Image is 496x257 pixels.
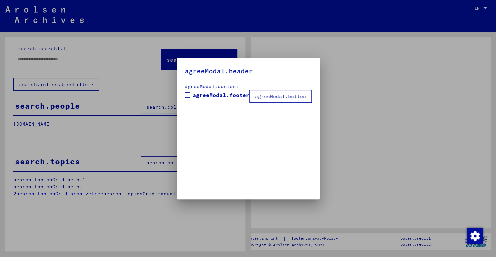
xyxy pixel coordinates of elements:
[193,91,249,99] span: agreeModal.footer
[467,228,483,244] div: Change consent
[467,228,483,244] img: Change consent
[249,90,312,103] button: agreeModal.button
[185,83,312,90] div: agreeModal.content
[185,66,312,76] h5: agreeModal.header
